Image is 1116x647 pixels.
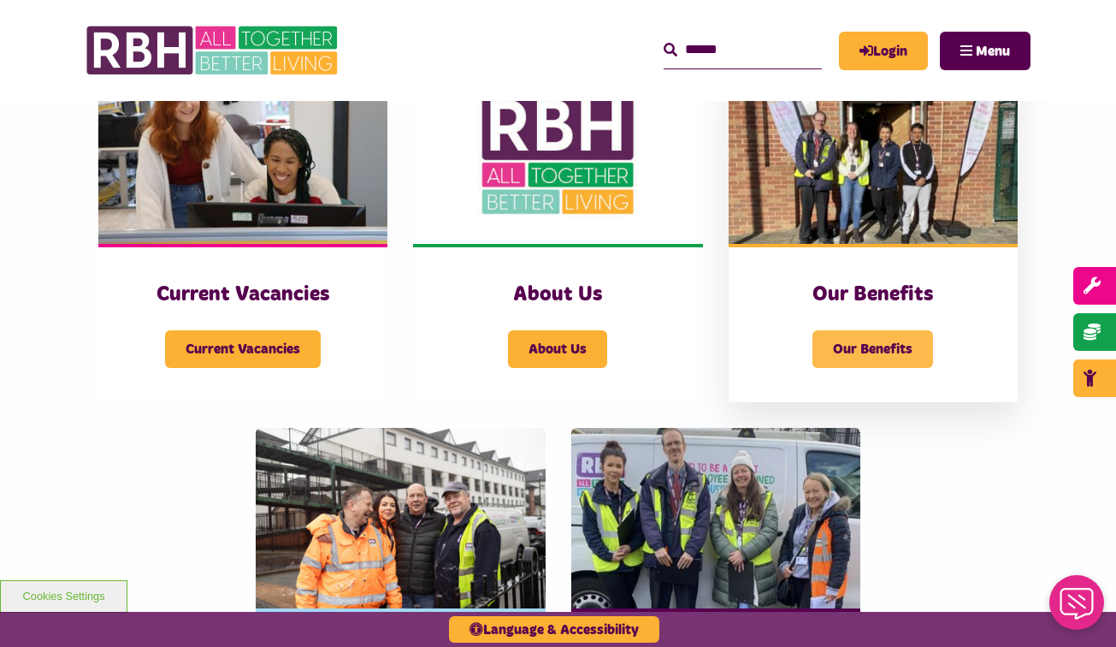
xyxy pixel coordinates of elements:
button: Navigation [940,32,1030,70]
h3: Current Vacancies [133,282,353,308]
a: MyRBH [839,32,928,70]
button: Language & Accessibility [449,616,659,643]
a: About Us About Us [413,63,702,402]
h3: About Us [447,282,668,308]
span: Menu [976,45,1010,58]
img: RBH Logo Social Media 480X360 (1) [413,63,702,244]
img: Dropinfreehold2 [729,63,1018,244]
span: Our Benefits [812,330,933,368]
img: RBH [86,17,342,84]
input: Search [664,32,822,68]
a: Current Vacancies Current Vacancies [98,63,387,402]
iframe: Netcall Web Assistant for live chat [1039,570,1116,647]
img: IMG 1470 [98,63,387,244]
span: Current Vacancies [165,330,321,368]
h3: Our Benefits [763,282,983,308]
a: Our Benefits Our Benefits [729,63,1018,402]
span: About Us [508,330,607,368]
img: SAZMEDIA RBH 21FEB24 46 [256,428,545,608]
img: 391760240 1590016381793435 2179504426197536539 N [571,428,860,608]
